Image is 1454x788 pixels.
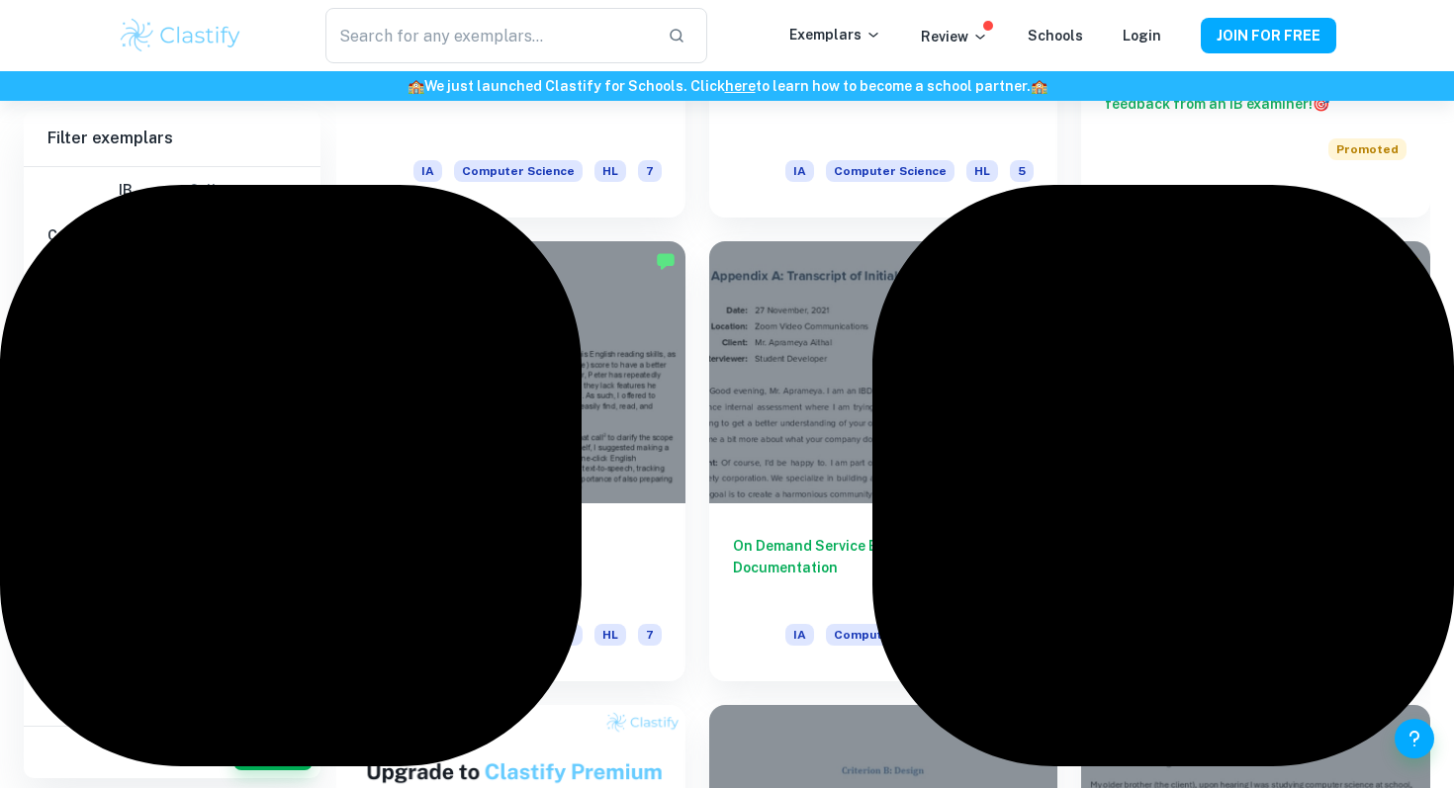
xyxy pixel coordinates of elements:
h6: We just launched Clastify for Schools. Click to learn how to become a school partner. [4,75,1450,97]
a: Login [1123,28,1161,44]
a: here [725,78,756,94]
button: JOIN FOR FREE [1201,18,1336,53]
span: 🏫 [408,78,424,94]
a: Schools [1028,28,1083,44]
img: Clastify logo [118,16,243,55]
button: Help and Feedback [1395,719,1434,758]
p: Review [921,26,988,47]
input: Search for any exemplars... [325,8,652,63]
p: Exemplars [789,24,881,45]
span: 🏫 [1031,78,1047,94]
